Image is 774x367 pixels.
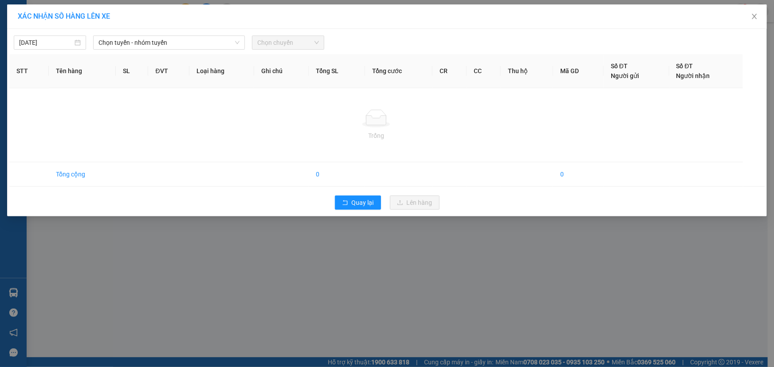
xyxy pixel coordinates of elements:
[676,62,693,70] span: Số ĐT
[34,7,98,61] b: Trung Thành Limousine
[18,12,110,20] span: XÁC NHẬN SỐ HÀNG LÊN XE
[553,162,604,187] td: 0
[5,63,71,78] h2: 2ZFS6MDV
[390,195,440,210] button: uploadLên hàng
[742,4,767,29] button: Close
[257,36,319,49] span: Chọn chuyến
[342,199,348,207] span: rollback
[335,195,381,210] button: rollbackQuay lại
[16,131,736,141] div: Trống
[467,54,501,88] th: CC
[553,54,604,88] th: Mã GD
[676,72,710,79] span: Người nhận
[148,54,189,88] th: ĐVT
[611,72,639,79] span: Người gửi
[49,162,116,187] td: Tổng cộng
[309,162,365,187] td: 0
[5,13,29,58] img: logo.jpg
[9,54,49,88] th: STT
[309,54,365,88] th: Tổng SL
[118,7,214,22] b: [DOMAIN_NAME]
[501,54,553,88] th: Thu hộ
[235,40,240,45] span: down
[432,54,467,88] th: CR
[352,198,374,207] span: Quay lại
[47,63,164,125] h1: Giao dọc đường
[98,36,240,49] span: Chọn tuyến - nhóm tuyến
[611,62,628,70] span: Số ĐT
[751,13,758,20] span: close
[365,54,432,88] th: Tổng cước
[19,38,73,47] input: 11/10/2025
[254,54,309,88] th: Ghi chú
[189,54,254,88] th: Loại hàng
[49,54,116,88] th: Tên hàng
[116,54,149,88] th: SL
